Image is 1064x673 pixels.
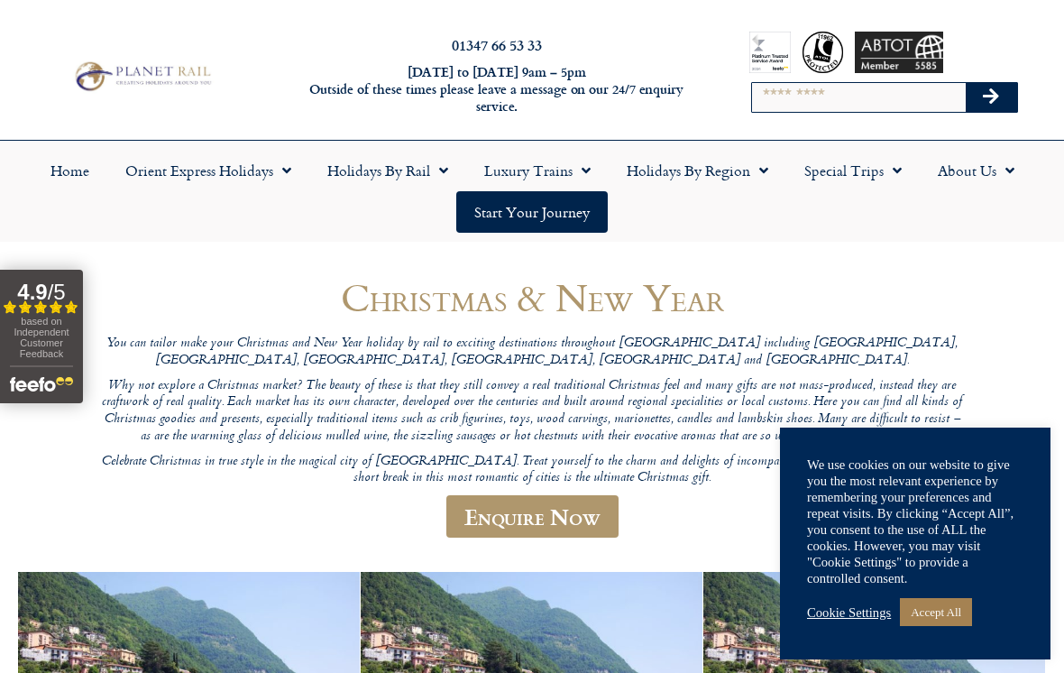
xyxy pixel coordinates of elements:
[466,150,609,191] a: Luxury Trains
[289,64,705,115] h6: [DATE] to [DATE] 9am – 5pm Outside of these times please leave a message on our 24/7 enquiry serv...
[807,604,891,621] a: Cookie Settings
[99,276,965,318] h1: Christmas & New Year
[69,59,214,94] img: Planet Rail Train Holidays Logo
[609,150,786,191] a: Holidays by Region
[99,454,965,487] p: Celebrate Christmas in true style in the magical city of [GEOGRAPHIC_DATA]. Treat yourself to the...
[9,150,1055,233] nav: Menu
[446,495,619,538] a: Enquire Now
[107,150,309,191] a: Orient Express Holidays
[807,456,1023,586] div: We use cookies on our website to give you the most relevant experience by remembering your prefer...
[900,598,972,626] a: Accept All
[452,34,542,55] a: 01347 66 53 33
[786,150,920,191] a: Special Trips
[456,191,608,233] a: Start your Journey
[99,378,965,446] p: Why not explore a Christmas market? The beauty of these is that they still convey a real traditio...
[32,150,107,191] a: Home
[966,83,1018,112] button: Search
[920,150,1032,191] a: About Us
[309,150,466,191] a: Holidays by Rail
[99,336,965,369] p: You can tailor make your Christmas and New Year holiday by rail to exciting destinations througho...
